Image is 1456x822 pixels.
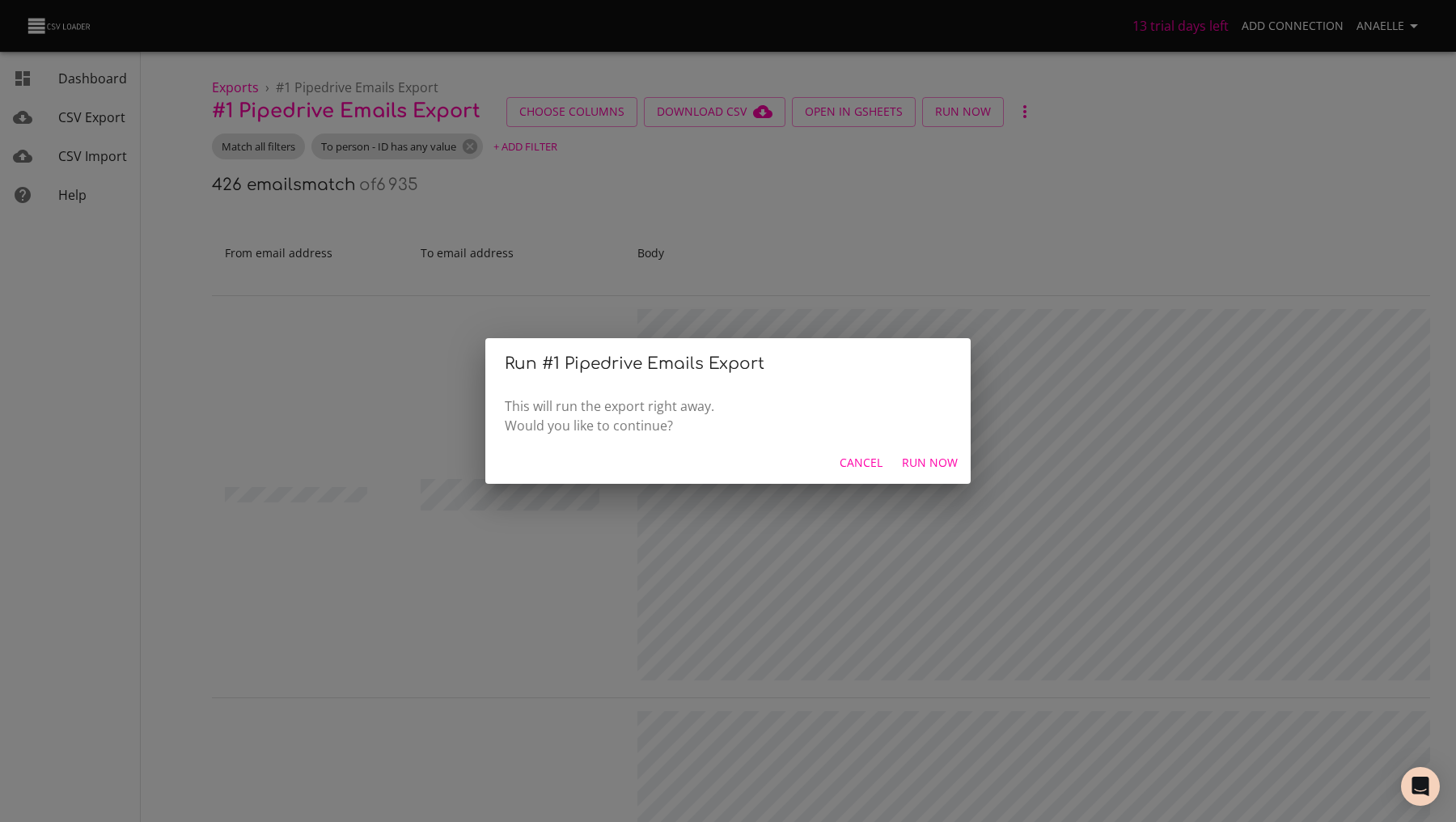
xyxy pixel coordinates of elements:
button: Run Now [895,448,964,478]
span: Run Now [902,453,958,473]
span: Cancel [840,453,882,473]
button: Cancel [833,448,889,478]
div: Open Intercom Messenger [1401,767,1440,806]
h2: Run # 1 Pipedrive Emails Export [505,351,951,377]
p: This will run the export right away. Would you like to continue? [505,396,951,435]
